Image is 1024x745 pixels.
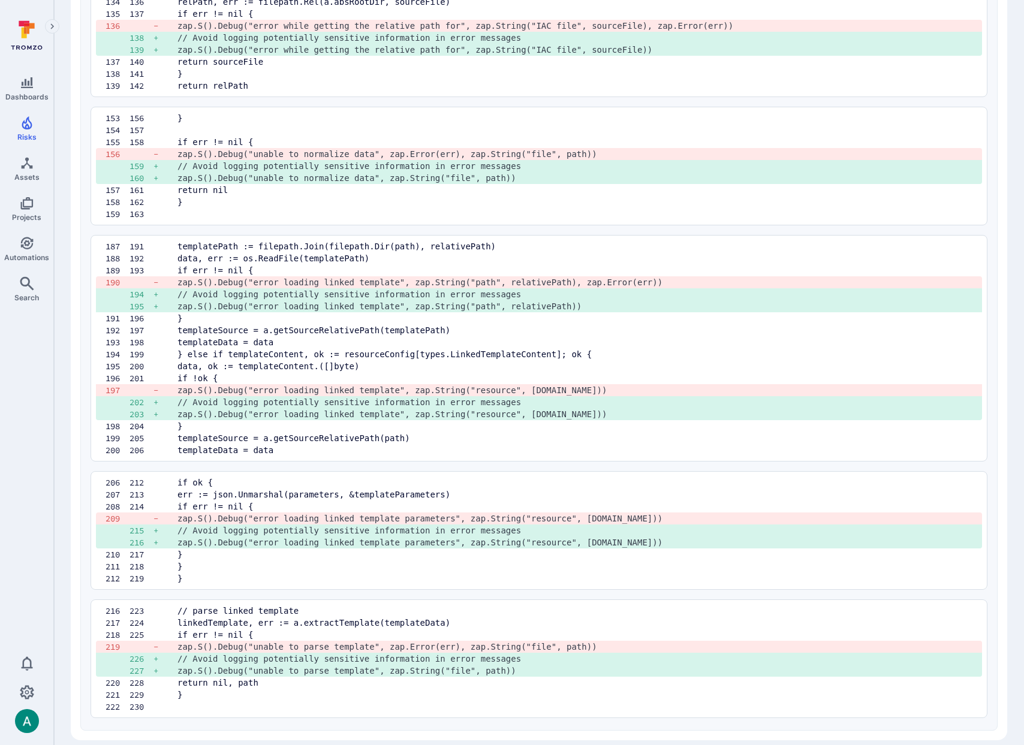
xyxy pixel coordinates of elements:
[129,524,153,536] div: 215
[129,240,153,252] div: 191
[177,172,972,184] pre: zap.S().Debug("unable to normalize data", zap.String("file", path))
[177,276,972,288] pre: zap.S().Debug("error loading linked template", zap.String("path", relativePath), zap.Error(err))
[177,384,972,396] pre: zap.S().Debug("error loading linked template", zap.String("resource", [DOMAIN_NAME]))
[177,56,972,68] pre: return sourceFile
[129,689,153,701] div: 229
[106,196,129,208] div: 158
[177,32,972,44] pre: // Avoid logging potentially sensitive information in error messages
[177,148,972,160] pre: zap.S().Debug("unable to normalize data", zap.Error(err), zap.String("file", path))
[15,709,39,733] img: ACg8ocLSa5mPYBaXNx3eFu_EmspyJX0laNWN7cXOFirfQ7srZveEpg=s96-c
[129,80,153,92] div: 142
[129,432,153,444] div: 205
[129,300,153,312] div: 195
[106,500,129,512] div: 208
[177,605,972,617] pre: // parse linked template
[129,476,153,488] div: 212
[153,665,177,677] div: +
[129,136,153,148] div: 158
[106,252,129,264] div: 188
[129,68,153,80] div: 141
[129,701,153,713] div: 230
[129,124,153,136] div: 157
[106,641,129,653] div: 219
[129,288,153,300] div: 194
[177,312,972,324] pre: }
[106,360,129,372] div: 195
[106,488,129,500] div: 207
[177,665,972,677] pre: zap.S().Debug("unable to parse template", zap.String("file", path))
[153,300,177,312] div: +
[153,276,177,288] div: -
[129,396,153,408] div: 202
[106,336,129,348] div: 193
[106,208,129,220] div: 159
[177,536,972,548] pre: zap.S().Debug("error loading linked template parameters", zap.String("resource", [DOMAIN_NAME]))
[177,80,972,92] pre: return relPath
[129,336,153,348] div: 198
[177,264,972,276] pre: if err != nil {
[129,605,153,617] div: 223
[106,605,129,617] div: 216
[153,160,177,172] div: +
[153,384,177,396] div: -
[129,572,153,584] div: 219
[5,92,49,101] span: Dashboards
[106,384,129,396] div: 197
[129,488,153,500] div: 213
[106,184,129,196] div: 157
[129,500,153,512] div: 214
[48,22,56,32] i: Expand navigation menu
[129,348,153,360] div: 199
[177,444,972,456] pre: templateData = data
[17,132,37,141] span: Risks
[177,512,972,524] pre: zap.S().Debug("error loading linked template parameters", zap.String("resource", [DOMAIN_NAME]))
[153,148,177,160] div: -
[177,617,972,629] pre: linkedTemplate, err := a.extractTemplate(templateData)
[106,312,129,324] div: 191
[106,432,129,444] div: 199
[106,80,129,92] div: 139
[106,240,129,252] div: 187
[129,324,153,336] div: 197
[177,196,972,208] pre: }
[106,348,129,360] div: 194
[153,32,177,44] div: +
[177,408,972,420] pre: zap.S().Debug("error loading linked template", zap.String("resource", [DOMAIN_NAME]))
[177,20,972,32] pre: zap.S().Debug("error while getting the relative path for", zap.String("IAC file", sourceFile), za...
[177,396,972,408] pre: // Avoid logging potentially sensitive information in error messages
[106,124,129,136] div: 154
[177,420,972,432] pre: }
[177,288,972,300] pre: // Avoid logging potentially sensitive information in error messages
[153,641,177,653] div: -
[177,372,972,384] pre: if !ok {
[129,548,153,560] div: 217
[106,324,129,336] div: 192
[106,264,129,276] div: 189
[129,629,153,641] div: 225
[129,536,153,548] div: 216
[177,136,972,148] pre: if err != nil {
[106,372,129,384] div: 196
[106,276,129,288] div: 190
[129,408,153,420] div: 203
[106,617,129,629] div: 217
[177,500,972,512] pre: if err != nil {
[106,572,129,584] div: 212
[177,336,972,348] pre: templateData = data
[177,160,972,172] pre: // Avoid logging potentially sensitive information in error messages
[106,629,129,641] div: 218
[129,617,153,629] div: 224
[177,184,972,196] pre: return nil
[14,293,39,302] span: Search
[177,677,972,689] pre: return nil, path
[153,288,177,300] div: +
[153,396,177,408] div: +
[153,408,177,420] div: +
[106,136,129,148] div: 155
[106,689,129,701] div: 221
[129,160,153,172] div: 159
[129,252,153,264] div: 192
[106,444,129,456] div: 200
[14,173,40,182] span: Assets
[177,300,972,312] pre: zap.S().Debug("error loading linked template", zap.String("path", relativePath))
